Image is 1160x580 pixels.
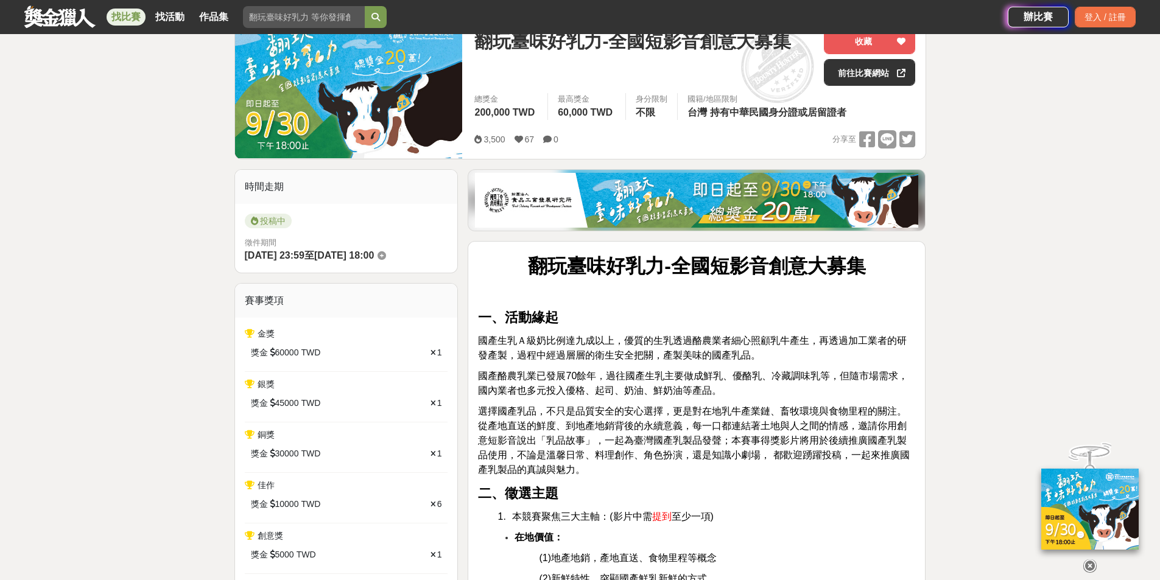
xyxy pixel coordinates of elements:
div: 登入 / 註冊 [1075,7,1136,27]
span: 總獎金 [474,93,538,105]
span: 0 [554,135,558,144]
img: ff197300-f8ee-455f-a0ae-06a3645bc375.jpg [1041,469,1139,550]
a: 辦比賽 [1008,7,1069,27]
span: 1 [437,550,442,559]
div: 身分限制 [636,93,667,105]
span: 選擇國產乳品，不只是品質安全的安心選擇，更是對在地乳牛產業鏈、畜牧環境與食物里程的關注。從產地直送的鮮度、到地產地銷背後的永續意義，每一口都連結著土地與人之間的情感，邀請你用創意短影音說出「乳品... [478,406,909,475]
span: 6 [437,499,442,509]
span: 投稿中 [245,214,292,228]
span: 獎金 [251,397,268,410]
span: 提到 [652,511,672,522]
strong: 二、徵選主題 [478,486,558,501]
span: 國產生乳Ａ級奶比例達九成以上，優質的生乳透過酪農業者細心照顧乳牛產生，再透過加工業者的研發產製，過程中經過層層的衛生安全把關，產製美味的國產乳品。 [478,335,907,360]
img: b0ef2173-5a9d-47ad-b0e3-de335e335c0a.jpg [475,173,918,228]
span: 3,500 [483,135,505,144]
button: 收藏 [824,27,915,54]
span: 1 [437,449,442,458]
div: 國籍/地區限制 [687,93,849,105]
strong: 在地價值： [515,532,563,542]
span: 1 [437,348,442,357]
span: TWD [301,397,320,410]
span: 持有中華民國身分證或居留證者 [710,107,846,117]
span: 67 [525,135,535,144]
span: 10000 [275,498,299,511]
span: 獎金 [251,498,268,511]
span: 台灣 [687,107,707,117]
span: 1 [437,398,442,408]
span: 佳作 [258,480,275,490]
span: 獎金 [251,548,268,561]
span: 至少一項) [672,511,714,522]
span: 金獎 [258,329,275,338]
span: 徵件期間 [245,238,276,247]
span: 銀獎 [258,379,275,389]
strong: 翻玩臺味好乳力-全國短影音創意大募集 [528,255,866,277]
span: 1. [497,511,505,522]
span: TWD [301,498,320,511]
span: 獎金 [251,346,268,359]
span: 國產酪農乳業已發展70餘年，過往國產生乳主要做成鮮乳、優酪乳、冷藏調味乳等，但隨市場需求，國內業者也多元投入優格、起司、奶油、鮮奶油等產品。 [478,371,908,396]
div: 時間走期 [235,170,458,204]
a: 找活動 [150,9,189,26]
span: 5000 [275,548,294,561]
span: (1)地產地銷，產地直送、食物里程等概念 [539,553,717,563]
span: 銅獎 [258,430,275,439]
span: 至 [304,250,314,260]
input: 翻玩臺味好乳力 等你發揮創意！ [243,6,365,28]
span: [DATE] 18:00 [314,250,374,260]
a: 前往比賽網站 [824,59,915,86]
span: 獎金 [251,447,268,460]
div: 賽事獎項 [235,284,458,318]
span: 60000 [275,346,299,359]
a: 作品集 [194,9,233,26]
span: 30000 [275,447,299,460]
a: 找比賽 [107,9,146,26]
span: 最高獎金 [558,93,616,105]
span: 翻玩臺味好乳力-全國短影音創意大募集 [474,27,791,55]
span: 60,000 TWD [558,107,613,117]
span: 45000 [275,397,299,410]
span: 不限 [636,107,655,117]
span: [DATE] 23:59 [245,250,304,260]
span: TWD [301,346,320,359]
span: 創意獎 [258,531,283,540]
img: Cover Image [235,18,463,158]
span: 200,000 TWD [474,107,535,117]
strong: 一、活動緣起 [478,310,558,325]
span: 本競賽聚焦三大主軸：(影片中需 [512,511,652,522]
span: 分享至 [832,130,856,148]
span: TWD [297,548,316,561]
span: TWD [301,447,320,460]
